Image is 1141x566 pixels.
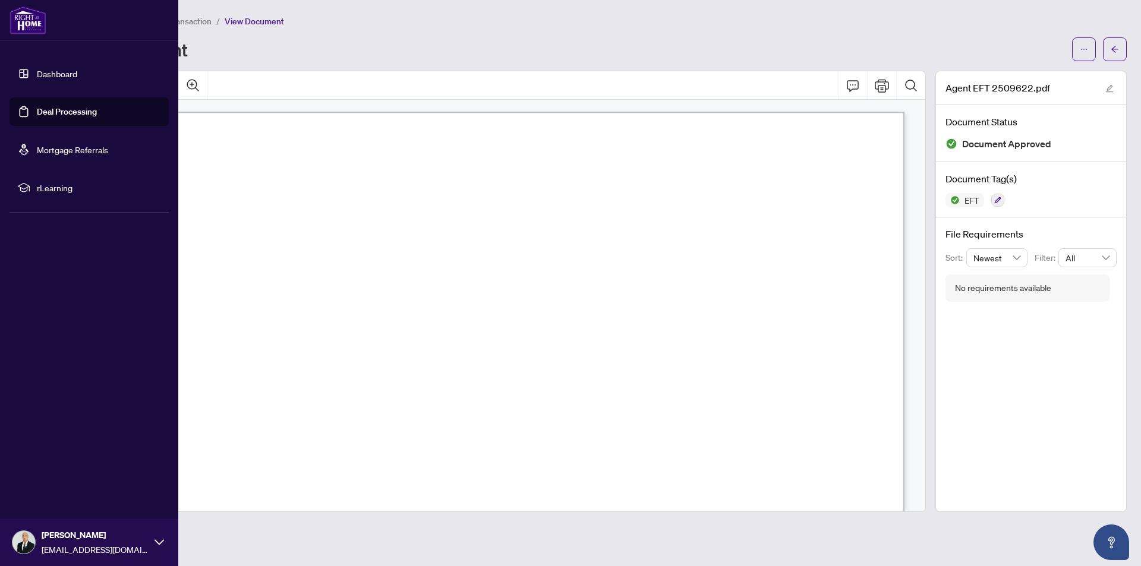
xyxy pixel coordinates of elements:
a: Mortgage Referrals [37,144,108,155]
span: [EMAIL_ADDRESS][DOMAIN_NAME] [42,543,149,556]
span: EFT [960,196,984,204]
a: Dashboard [37,68,77,79]
button: Open asap [1093,524,1129,560]
span: Agent EFT 2509622.pdf [945,81,1050,95]
img: logo [10,6,46,34]
h4: File Requirements [945,227,1117,241]
p: Sort: [945,251,966,264]
span: rLearning [37,181,160,194]
h4: Document Tag(s) [945,172,1117,186]
img: Profile Icon [12,531,35,554]
a: Deal Processing [37,106,97,117]
span: [PERSON_NAME] [42,529,149,542]
span: arrow-left [1111,45,1119,53]
span: View Document [225,16,284,27]
span: Document Approved [962,136,1051,152]
span: Newest [973,249,1021,267]
p: Filter: [1035,251,1058,264]
span: View Transaction [148,16,212,27]
span: edit [1105,84,1114,93]
h4: Document Status [945,115,1117,129]
div: No requirements available [955,282,1051,295]
li: / [216,14,220,28]
span: ellipsis [1080,45,1088,53]
span: All [1066,249,1110,267]
img: Status Icon [945,193,960,207]
img: Document Status [945,138,957,150]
